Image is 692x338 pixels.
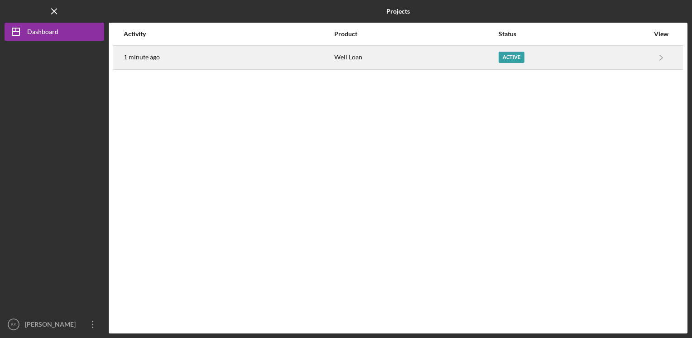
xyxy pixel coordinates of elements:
[23,315,82,336] div: [PERSON_NAME]
[27,23,58,43] div: Dashboard
[124,30,333,38] div: Activity
[11,322,17,327] text: BS
[5,315,104,333] button: BS[PERSON_NAME]
[650,30,673,38] div: View
[334,30,498,38] div: Product
[499,52,524,63] div: Active
[334,46,498,69] div: Well Loan
[386,8,410,15] b: Projects
[499,30,649,38] div: Status
[5,23,104,41] button: Dashboard
[124,53,160,61] time: 2025-08-18 18:52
